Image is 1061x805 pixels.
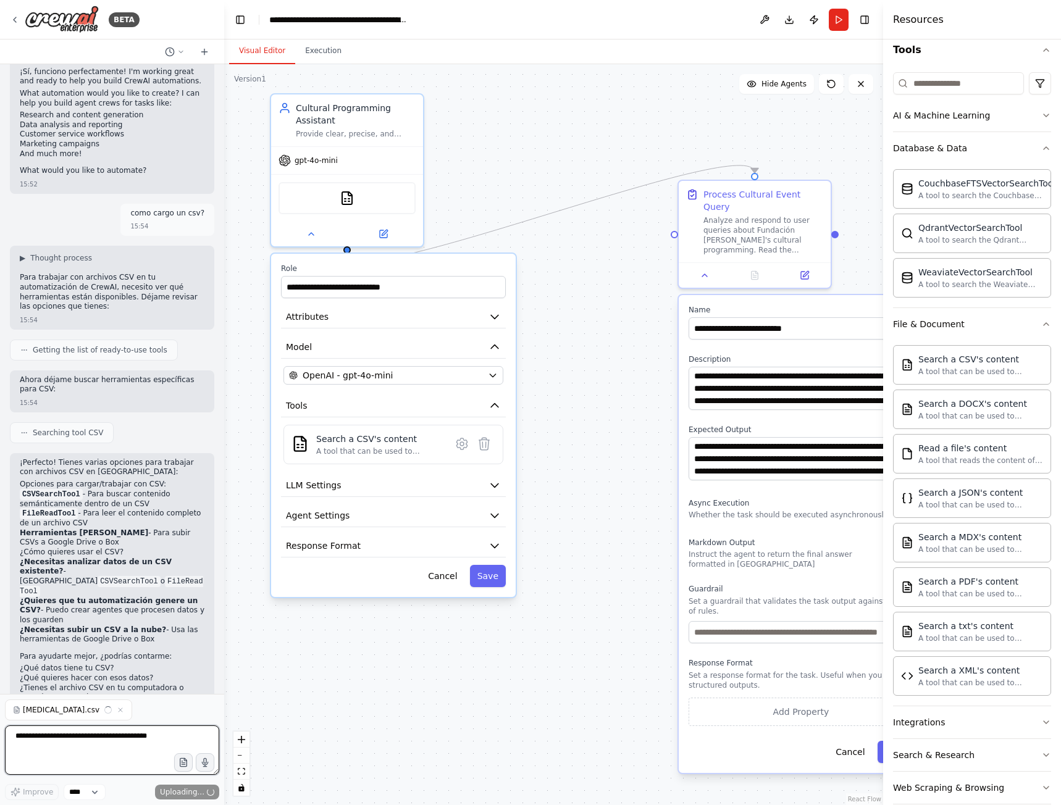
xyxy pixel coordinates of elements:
li: And much more! [20,149,204,159]
nav: breadcrumb [269,14,408,26]
button: zoom in [233,732,250,748]
span: Getting the list of ready-to-use tools [33,345,167,355]
li: ¿Qué datos tiene tu CSV? [20,664,204,674]
span: Uploading... [160,787,204,797]
div: 15:54 [130,222,148,231]
img: FileReadTool [901,448,913,460]
li: Customer service workflows [20,130,204,140]
li: - Para subir CSVs a Google Drive o Box [20,528,204,548]
span: Tools [286,399,308,412]
span: LLM Settings [286,479,342,491]
div: A tool that can be used to semantic search a query from a DOCX's content. [918,411,1043,421]
button: Hide Agents [739,74,814,94]
div: A tool to search the Qdrant database for relevant information on internal documents. [918,235,1043,245]
div: Process Cultural Event Query [703,188,823,213]
button: Execution [295,38,351,64]
span: OpenAI - gpt-4o-mini [303,369,393,382]
span: Agent Settings [286,509,350,522]
span: gpt-4o-mini [295,156,338,165]
button: Database & Data [893,132,1051,164]
img: CSVSearchTool [340,191,354,206]
div: Database & Data [893,142,967,154]
button: Switch to previous chat [160,44,190,59]
div: A tool to search the Weaviate database for relevant information on internal documents. [918,280,1043,290]
button: Visual Editor [229,38,295,64]
button: Upload files [174,753,193,772]
div: React Flow controls [233,732,250,796]
p: como cargo un csv? [130,209,204,219]
button: No output available [729,268,781,283]
label: Name [689,305,913,315]
span: Response Format [286,540,361,552]
img: WeaviateVectorSearchTool [901,272,913,284]
li: Data analysis and reporting [20,120,204,130]
p: Instruct the agent to return the final answer formatted in [GEOGRAPHIC_DATA] [689,549,891,569]
p: What automation would you like to create? I can help you build agent crews for tasks like: [20,89,204,108]
span: Improve [23,787,53,797]
label: Response Format [689,658,913,668]
button: Uploading... [155,785,219,799]
button: Open in side panel [783,268,826,283]
button: Improve [5,784,59,800]
button: File & Document [893,308,1051,340]
p: Set a guardrail that validates the task output against a set of rules. [689,596,913,616]
img: QdrantVectorSearchTool [901,227,913,240]
img: JSONSearchTool [901,492,913,504]
li: Research and content generation [20,111,204,120]
label: Description [689,354,913,364]
div: 15:52 [20,180,38,189]
li: - Puedo crear agentes que procesen datos y los guarden [20,596,204,625]
div: QdrantVectorSearchTool [918,222,1043,234]
p: Ahora déjame buscar herramientas específicas para CSV: [20,375,204,394]
span: [MEDICAL_DATA].csv [23,705,99,715]
div: Web Scraping & Browsing [893,782,1004,794]
a: React Flow attribution [848,796,881,803]
div: CouchbaseFTSVectorSearchTool [918,177,1055,190]
span: Searching tool CSV [33,428,103,438]
button: Integrations [893,706,1051,738]
p: ¡Sí, funciono perfectamente! I'm working great and ready to help you build CrewAI automations. [20,67,204,86]
img: TXTSearchTool [901,625,913,638]
img: DOCXSearchTool [901,403,913,415]
div: WeaviateVectorSearchTool [918,266,1043,278]
div: A tool that can be used to semantic search a query from a CSV's content. [918,367,1043,377]
label: Role [281,264,506,273]
div: Search a XML's content [918,664,1043,677]
strong: ¿Quieres que tu automatización genere un CSV? [20,596,198,615]
div: Process Cultural Event QueryAnalyze and respond to user queries about Fundación [PERSON_NAME]'s c... [677,180,832,289]
div: Cultural Programming AssistantProvide clear, precise, and friendly responses about upcoming cultu... [270,93,424,248]
button: Agent Settings [281,504,506,527]
button: AI & Machine Learning [893,99,1051,131]
code: FileReadTool [20,576,203,597]
button: Cancel [828,741,872,763]
button: Save [470,565,506,587]
button: OpenAI - gpt-4o-mini [283,366,503,385]
p: Whether the task should be executed asynchronously. [689,510,889,520]
div: Search a CSV's content [918,353,1043,365]
div: File & Document [893,340,1051,706]
li: - Usa las herramientas de Google Drive o Box [20,625,204,644]
button: Hide left sidebar [232,11,249,28]
button: Web Scraping & Browsing [893,772,1051,804]
button: Add Property [689,698,913,726]
li: ¿Qué quieres hacer con esos datos? [20,674,204,683]
div: A tool that reads the content of a file. To use this tool, provide a 'file_path' parameter with t... [918,456,1043,465]
button: ▶Thought process [20,253,92,263]
span: Hide Agents [761,79,807,89]
div: A tool that can be used to semantic search a query from a JSON's content. [918,500,1043,510]
li: - Para leer el contenido completo de un archivo CSV [20,509,204,528]
button: Attributes [281,306,506,328]
li: - [GEOGRAPHIC_DATA] o [20,557,204,596]
div: BETA [109,12,140,27]
span: ▶ [20,253,25,263]
span: Model [286,341,312,353]
p: Para ayudarte mejor, ¿podrías contarme: [20,652,204,662]
button: Hide right sidebar [856,11,873,28]
div: Search a MDX's content [918,531,1043,543]
h2: ¿Cómo quieres usar el CSV? [20,548,204,557]
button: Response Format [281,535,506,557]
img: MDXSearchTool [901,536,913,549]
strong: ¿Necesitas analizar datos de un CSV existente? [20,557,172,576]
img: Logo [25,6,99,33]
button: Model [281,336,506,359]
